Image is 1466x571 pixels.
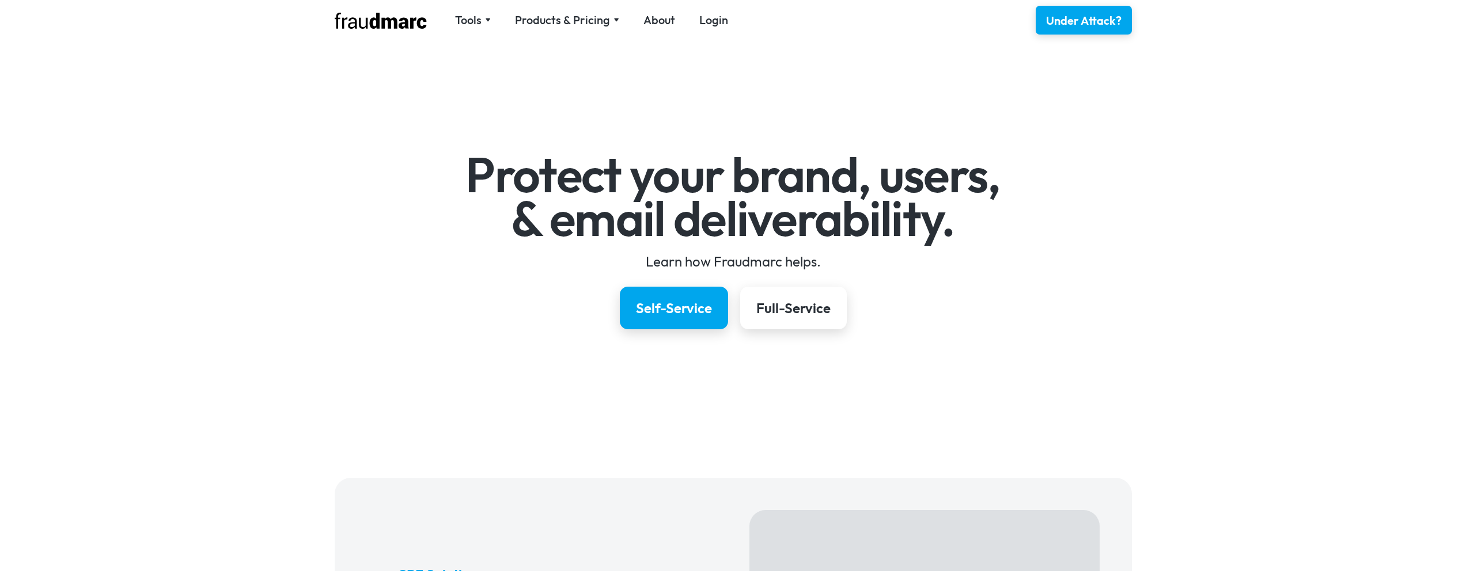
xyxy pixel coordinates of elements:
[1036,6,1132,35] a: Under Attack?
[643,12,675,28] a: About
[515,12,610,28] div: Products & Pricing
[1046,13,1122,29] div: Under Attack?
[740,287,847,329] a: Full-Service
[399,252,1067,271] div: Learn how Fraudmarc helps.
[756,299,831,317] div: Full-Service
[699,12,728,28] a: Login
[455,12,482,28] div: Tools
[620,287,728,329] a: Self-Service
[455,12,491,28] div: Tools
[636,299,712,317] div: Self-Service
[399,153,1067,240] h1: Protect your brand, users, & email deliverability.
[515,12,619,28] div: Products & Pricing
